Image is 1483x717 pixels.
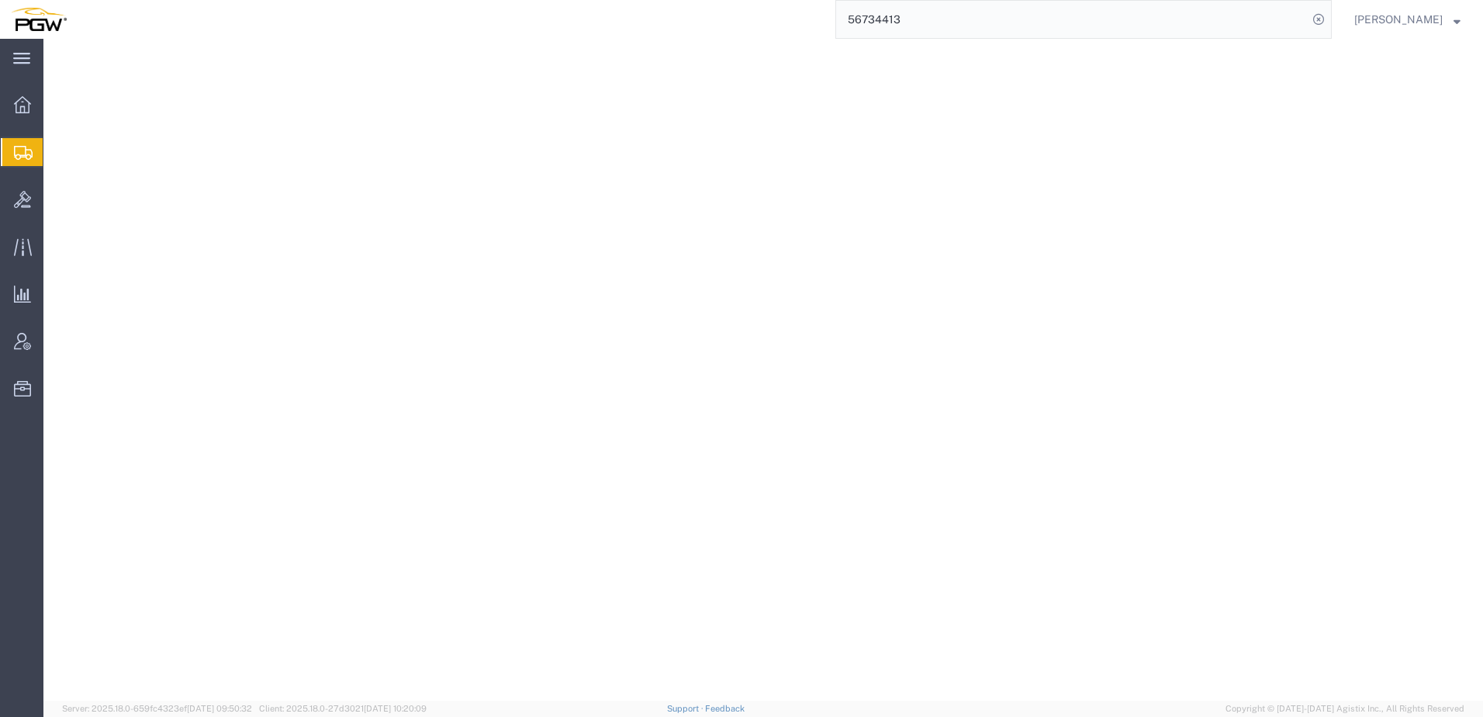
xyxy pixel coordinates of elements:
[667,704,706,713] a: Support
[62,704,252,713] span: Server: 2025.18.0-659fc4323ef
[1354,11,1443,28] span: Amber Hickey
[836,1,1308,38] input: Search for shipment number, reference number
[705,704,745,713] a: Feedback
[1353,10,1461,29] button: [PERSON_NAME]
[364,704,427,713] span: [DATE] 10:20:09
[43,39,1483,701] iframe: FS Legacy Container
[1225,702,1464,715] span: Copyright © [DATE]-[DATE] Agistix Inc., All Rights Reserved
[11,8,67,31] img: logo
[187,704,252,713] span: [DATE] 09:50:32
[259,704,427,713] span: Client: 2025.18.0-27d3021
